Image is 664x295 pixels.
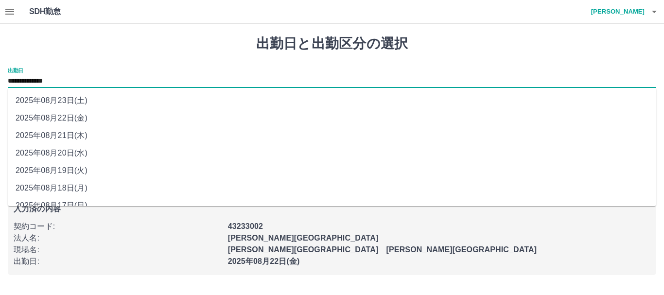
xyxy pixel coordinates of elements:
li: 2025年08月18日(月) [8,179,656,197]
p: 出勤日 : [14,256,222,267]
li: 2025年08月23日(土) [8,92,656,109]
h1: 出勤日と出勤区分の選択 [8,35,656,52]
p: 入力済の内容 [14,205,650,213]
b: [PERSON_NAME][GEOGRAPHIC_DATA] [228,234,379,242]
b: 43233002 [228,222,263,230]
li: 2025年08月21日(木) [8,127,656,144]
p: 法人名 : [14,232,222,244]
li: 2025年08月20日(水) [8,144,656,162]
p: 契約コード : [14,221,222,232]
b: 2025年08月22日(金) [228,257,300,265]
li: 2025年08月22日(金) [8,109,656,127]
label: 出勤日 [8,67,23,74]
p: 現場名 : [14,244,222,256]
li: 2025年08月17日(日) [8,197,656,214]
li: 2025年08月19日(火) [8,162,656,179]
b: [PERSON_NAME][GEOGRAPHIC_DATA] [PERSON_NAME][GEOGRAPHIC_DATA] [228,245,537,254]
